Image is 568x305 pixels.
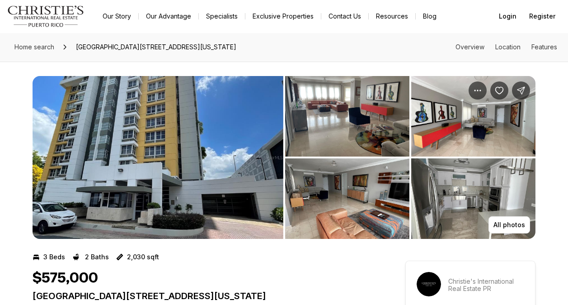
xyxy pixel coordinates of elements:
span: Register [529,13,555,20]
button: View image gallery [285,76,409,157]
button: Save Property: Plaza Athenee 101 CALLE OREGON #202 [490,81,508,100]
a: Resources [369,10,415,23]
button: Contact Us [321,10,368,23]
a: Our Advantage [139,10,198,23]
a: Blog [416,10,444,23]
a: Skip to: Location [495,43,521,51]
button: View image gallery [33,76,283,239]
p: 2 Baths [85,253,109,261]
li: 1 of 6 [33,76,283,239]
button: View image gallery [411,76,535,157]
button: Property options [469,81,487,100]
h1: $575,000 [33,270,98,287]
div: Listing Photos [33,76,535,239]
nav: Page section menu [455,43,557,51]
li: 2 of 6 [285,76,536,239]
a: Skip to: Overview [455,43,484,51]
p: 3 Beds [43,253,65,261]
span: [GEOGRAPHIC_DATA][STREET_ADDRESS][US_STATE] [72,40,240,54]
button: Register [524,7,561,25]
button: View image gallery [285,158,409,239]
button: Login [493,7,522,25]
a: Our Story [95,10,138,23]
p: [GEOGRAPHIC_DATA][STREET_ADDRESS][US_STATE] [33,291,373,301]
img: logo [7,5,84,27]
button: All photos [488,216,530,234]
a: Skip to: Features [531,43,557,51]
p: 2,030 sqft [127,253,159,261]
a: Home search [11,40,58,54]
a: Exclusive Properties [245,10,321,23]
button: Share Property: Plaza Athenee 101 CALLE OREGON #202 [512,81,530,100]
span: Home search [14,43,54,51]
span: Login [499,13,516,20]
button: View image gallery [411,158,535,239]
a: Specialists [199,10,245,23]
